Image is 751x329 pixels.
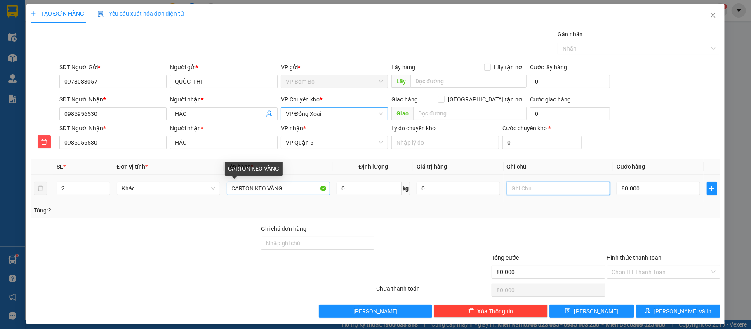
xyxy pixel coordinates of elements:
div: VP gửi [281,63,388,72]
label: Ghi chú đơn hàng [261,226,306,232]
span: Giao [391,107,413,120]
div: DŨNG [7,27,59,37]
div: VP Đồng Xoài [64,7,130,27]
button: delete [34,182,47,195]
span: Cước hàng [617,163,645,170]
input: Dọc đường [410,75,527,88]
div: CARTON KEO VÀNG [225,162,283,176]
th: Ghi chú [504,159,614,175]
span: user-add [266,110,273,117]
div: 30.000 [6,53,60,63]
div: [PERSON_NAME] [64,27,130,37]
span: Gửi: [7,8,20,16]
div: Cước chuyển kho [502,124,582,133]
label: Hình thức thanh toán [607,254,662,261]
label: Lý do chuyển kho [391,125,436,132]
span: Định lượng [359,163,388,170]
span: VP Đồng Xoài [286,108,384,120]
span: kg [402,182,410,195]
input: 0 [417,182,500,195]
span: Lấy [391,75,410,88]
div: SĐT Người Nhận [59,124,167,133]
button: save[PERSON_NAME] [549,305,634,318]
input: Cước giao hàng [530,107,610,120]
span: Tổng cước [492,254,519,261]
span: VP Bom Bo [286,75,384,88]
span: save [565,308,571,315]
span: Yêu cầu xuất hóa đơn điện tử [97,10,184,17]
span: Đơn vị tính [117,163,148,170]
input: Lý do chuyển kho [391,136,499,149]
input: Tên người nhận [170,136,278,149]
div: Chưa thanh toán [375,284,491,298]
span: plus [31,11,36,16]
span: Giá trị hàng [417,163,447,170]
span: plus [707,185,717,192]
span: CR : [6,54,19,63]
div: Người nhận [170,124,278,133]
button: [PERSON_NAME] [319,305,433,318]
span: delete [468,308,474,315]
span: printer [645,308,650,315]
span: TẠO ĐƠN HÀNG [31,10,84,17]
span: Giao hàng [391,96,418,103]
span: close [710,12,716,19]
span: [GEOGRAPHIC_DATA] tận nơi [445,95,527,104]
input: Cước lấy hàng [530,75,610,88]
span: Xóa Thông tin [478,307,513,316]
div: Người gửi [170,63,278,72]
span: VP Quận 5 [286,136,384,149]
div: SĐT Người Gửi [59,63,167,72]
button: delete [38,135,51,148]
span: Khác [122,182,215,195]
label: Cước lấy hàng [530,64,567,70]
span: SL [57,163,63,170]
span: [PERSON_NAME] [574,307,618,316]
span: Lấy tận nơi [491,63,527,72]
input: SĐT người nhận [59,136,167,149]
input: Dọc đường [413,107,527,120]
button: plus [707,182,718,195]
span: [PERSON_NAME] [353,307,398,316]
input: Ghi Chú [507,182,610,195]
span: Nhận: [64,8,84,16]
div: VP Bom Bo [7,7,59,27]
div: Người nhận [170,95,278,104]
div: SĐT Người Nhận [59,95,167,104]
label: Gán nhãn [558,31,583,38]
button: deleteXóa Thông tin [434,305,548,318]
button: printer[PERSON_NAME] và In [636,305,721,318]
button: Close [702,4,725,27]
span: Lấy hàng [391,64,415,70]
div: Tổng: 2 [34,206,290,215]
input: VD: Bàn, Ghế [227,182,330,195]
label: Cước giao hàng [530,96,571,103]
span: VP Chuyển kho [281,96,320,103]
img: icon [97,11,104,17]
span: delete [38,139,50,145]
span: VP nhận [281,125,303,132]
input: Ghi chú đơn hàng [261,237,375,250]
span: [PERSON_NAME] và In [654,307,711,316]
